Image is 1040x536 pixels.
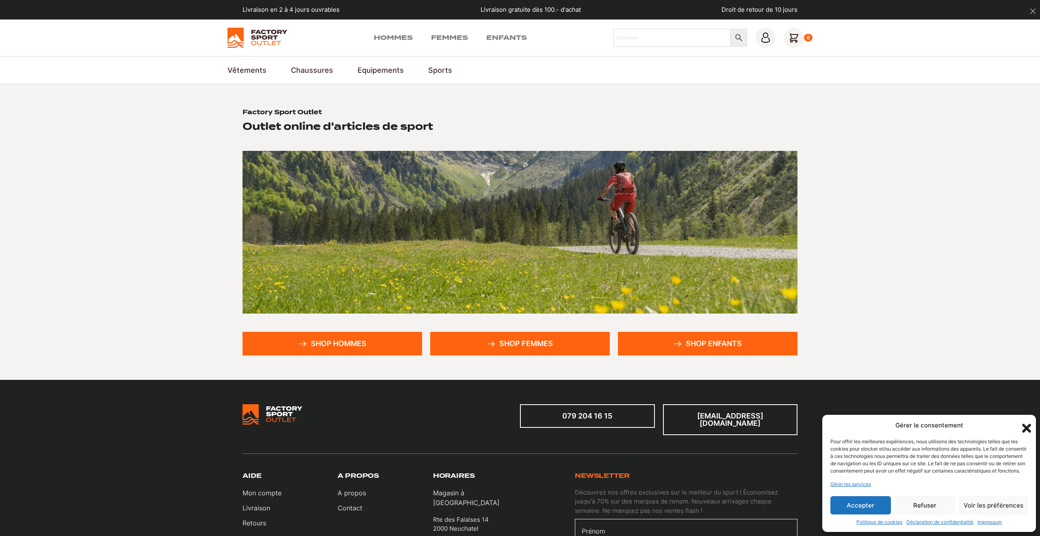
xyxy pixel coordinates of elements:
a: Hommes [374,33,413,43]
button: Accepter [830,496,891,514]
a: Retours [243,518,282,528]
a: A propos [338,488,366,498]
img: Factory Sport Outlet [227,28,287,48]
button: Voir les préférences [959,496,1028,514]
a: Sports [428,65,452,76]
a: Enfants [486,33,527,43]
button: Refuser [895,496,955,514]
a: Shop femmes [430,332,610,355]
a: 079 204 16 15 [520,404,655,428]
div: Pour offrir les meilleures expériences, nous utilisons des technologies telles que les cookies po... [830,438,1027,475]
a: Vêtements [227,65,266,76]
a: Contact [338,503,366,513]
img: Bricks Woocommerce Starter [243,404,302,425]
input: Chercher [613,29,731,47]
div: Fermer la boîte de dialogue [1020,421,1028,429]
h3: Horaires [433,472,475,480]
a: Equipements [357,65,404,76]
h3: A propos [338,472,379,480]
p: Magasin à [GEOGRAPHIC_DATA] [433,488,520,508]
a: Mon compte [243,488,282,498]
h2: Outlet online d'articles de sport [243,120,433,133]
a: Gérer les services [830,481,871,488]
h3: Newsletter [575,472,630,480]
h1: Factory Sport Outlet [243,109,322,117]
p: Découvrez nos offres exclusives sur le meilleur du sport ! Économisez jusqu'à 70% sur des marques... [575,488,797,516]
div: 0 [804,34,812,42]
a: Impressum [977,519,1002,526]
a: Shop enfants [618,332,797,355]
button: dismiss [1026,4,1040,18]
a: Shop hommes [243,332,422,355]
h3: Aide [243,472,261,480]
a: [EMAIL_ADDRESS][DOMAIN_NAME] [663,404,798,435]
a: Femmes [431,33,468,43]
a: Livraison [243,503,282,513]
div: Gérer le consentement [895,421,963,430]
p: Droit de retour de 10 jours [721,5,797,15]
a: Chaussures [291,65,333,76]
p: Rte des Falaises 14 2000 Neuchatel [433,515,489,534]
p: Livraison en 2 à 4 jours ouvrables [243,5,340,15]
a: Politique de cookies [856,519,902,526]
p: Livraison gratuite dès 100.- d'achat [481,5,581,15]
a: Déclaration de confidentialité [906,519,973,526]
